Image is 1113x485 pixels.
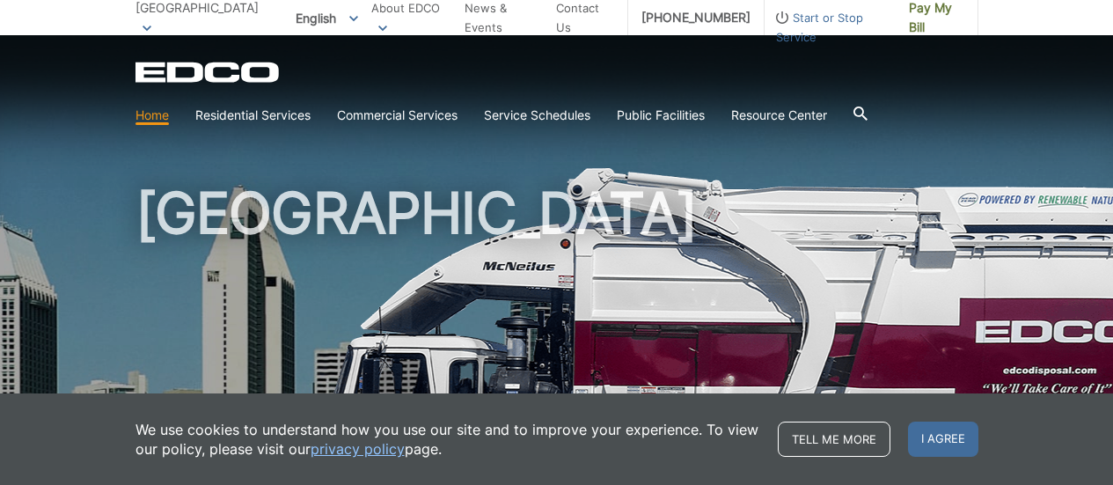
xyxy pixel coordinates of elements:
a: EDCD logo. Return to the homepage. [135,62,282,83]
a: Tell me more [778,422,890,457]
span: I agree [908,422,978,457]
a: Home [135,106,169,125]
a: Residential Services [195,106,311,125]
span: English [282,4,371,33]
p: We use cookies to understand how you use our site and to improve your experience. To view our pol... [135,420,760,459]
a: Commercial Services [337,106,458,125]
a: Service Schedules [484,106,590,125]
a: Resource Center [731,106,827,125]
a: privacy policy [311,439,405,459]
a: Public Facilities [617,106,705,125]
